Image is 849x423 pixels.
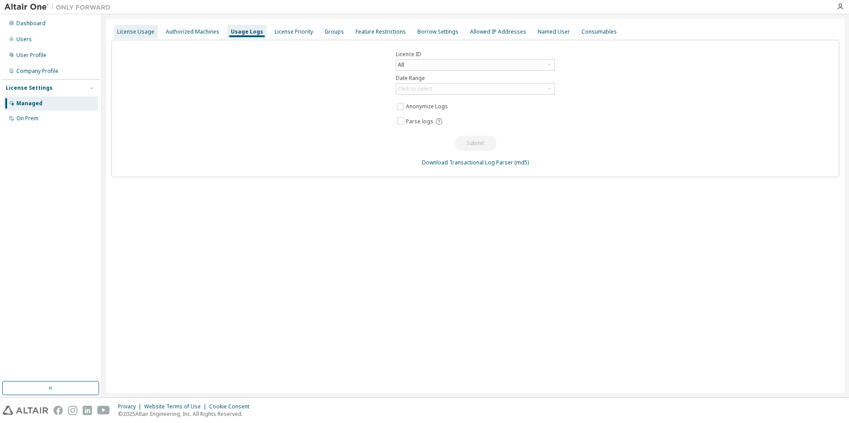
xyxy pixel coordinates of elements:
[118,403,144,410] div: Privacy
[3,406,48,415] img: altair_logo.svg
[454,136,497,151] button: Submit
[166,28,219,35] div: Authorized Machines
[398,85,432,92] div: Click to select
[325,28,344,35] div: Groups
[396,51,555,58] label: Licence ID
[54,406,63,415] img: facebook.svg
[417,28,459,35] div: Borrow Settings
[356,28,406,35] div: Feature Restrictions
[396,60,555,70] div: All
[68,406,77,415] img: instagram.svg
[16,100,42,107] div: Managed
[118,410,255,418] p: © 2025 Altair Engineering, Inc. All Rights Reserved.
[16,20,46,27] div: Dashboard
[16,68,58,75] div: Company Profile
[144,403,209,410] div: Website Terms of Use
[406,118,433,125] span: Parse logs
[117,28,154,35] div: License Usage
[209,403,255,410] div: Cookie Consent
[4,3,115,11] img: Altair One
[16,115,38,122] div: On Prem
[231,28,263,35] div: Usage Logs
[397,60,405,70] div: All
[275,28,313,35] div: License Priority
[83,406,92,415] img: linkedin.svg
[470,28,526,35] div: Allowed IP Addresses
[514,159,529,166] a: (md5)
[538,28,570,35] div: Named User
[396,84,555,94] div: Click to select
[16,36,32,43] div: Users
[422,159,513,166] a: Download Transactional Log Parser
[97,406,110,415] img: youtube.svg
[581,28,617,35] div: Consumables
[16,52,46,59] div: User Profile
[6,84,53,91] div: License Settings
[396,75,555,82] label: Date Range
[406,101,450,112] label: Anonymize Logs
